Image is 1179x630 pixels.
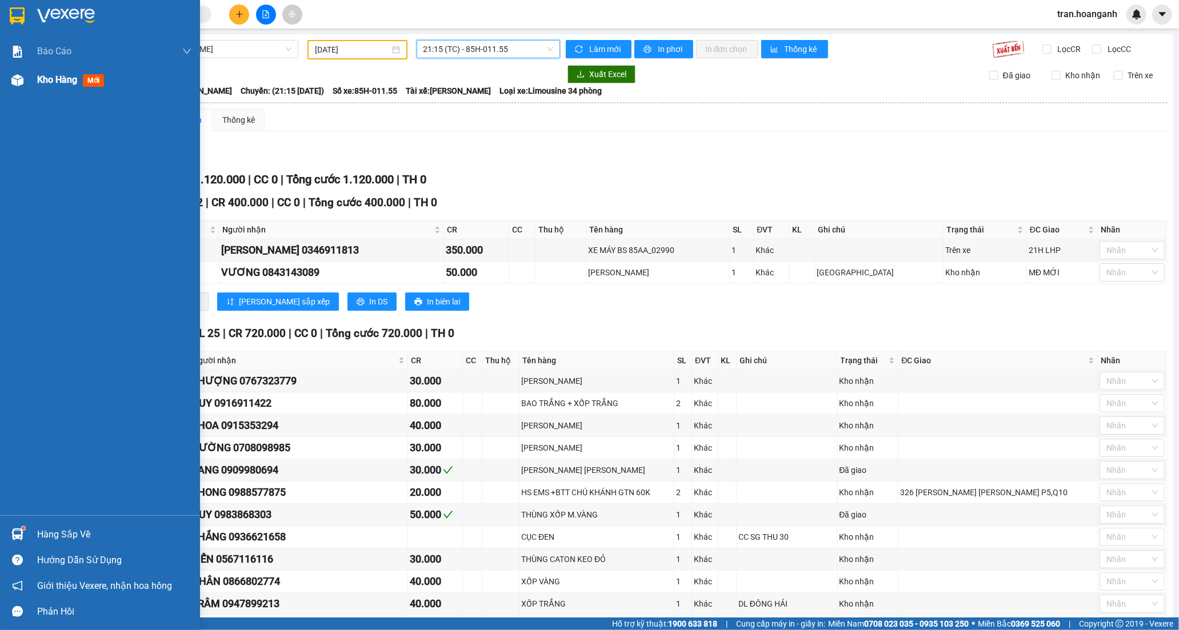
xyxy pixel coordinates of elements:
[901,354,1085,367] span: ĐC Giao
[694,464,716,476] div: Khác
[535,220,586,239] th: Thu hộ
[191,484,406,500] div: PHONG 0988577875
[229,327,286,340] span: CR 720.000
[841,354,887,367] span: Trạng thái
[271,196,274,209] span: |
[11,46,23,58] img: solution-icon
[191,596,406,612] div: TRÂM 0947899213
[1069,617,1070,630] span: |
[676,486,690,499] div: 2
[223,327,226,340] span: |
[191,373,406,389] div: PHƯỢNG 0767323779
[674,351,692,370] th: SL
[840,464,897,476] div: Đã giao
[281,172,283,186] span: |
[235,10,243,18] span: plus
[37,74,77,85] span: Kho hàng
[446,264,507,280] div: 50.000
[658,43,684,55] span: In phơi
[732,244,752,256] div: 1
[1123,69,1157,82] span: Trên xe
[109,10,137,22] span: Nhận:
[282,5,302,25] button: aim
[10,35,101,49] div: CHÍN
[288,10,296,18] span: aim
[521,375,672,387] div: [PERSON_NAME]
[992,40,1025,58] img: 9k=
[402,172,426,186] span: TH 0
[756,266,788,279] div: Khác
[738,531,836,543] div: CC SG THU 30
[676,442,690,454] div: 1
[566,40,632,58] button: syncLàm mới
[10,7,25,25] img: logo-vxr
[644,45,653,54] span: printer
[521,508,672,521] div: THÙNG XỐP M.VÀNG
[945,244,1025,256] div: Trên xe
[978,617,1060,630] span: Miền Bắc
[248,172,251,186] span: |
[463,351,482,370] th: CC
[732,266,752,279] div: 1
[229,5,249,25] button: plus
[668,619,717,628] strong: 1900 633 818
[840,597,897,610] div: Kho nhận
[840,575,897,588] div: Kho nhận
[589,68,626,81] span: Xuất Excel
[692,351,718,370] th: ĐVT
[998,69,1035,82] span: Đã giao
[410,573,461,589] div: 40.000
[286,172,394,186] span: Tổng cước 1.120.000
[109,35,201,49] div: THỊNH
[1116,620,1124,628] span: copyright
[410,373,461,389] div: 30.000
[785,43,819,55] span: Thống kê
[694,442,716,454] div: Khác
[11,74,23,86] img: warehouse-icon
[221,242,442,258] div: [PERSON_NAME] 0346911813
[83,74,104,87] span: mới
[408,351,463,370] th: CR
[410,395,461,411] div: 80.000
[945,266,1025,279] div: Kho nhận
[521,597,672,610] div: XỐP TRẮNG
[221,264,442,280] div: VƯƠNG 0843143089
[191,418,406,434] div: THOA 0915353294
[326,327,422,340] span: Tổng cước 720.000
[333,85,397,97] span: Số xe: 85H-011.55
[521,397,672,410] div: BAO TRẮNG + XỐP TRẮNG
[320,327,323,340] span: |
[567,65,636,83] button: downloadXuất Excel
[612,617,717,630] span: Hỗ trợ kỹ thuật:
[756,244,788,256] div: Khác
[10,49,101,65] div: 0968236706
[37,44,71,58] span: Báo cáo
[192,327,220,340] span: SL 25
[730,220,754,239] th: SL
[191,507,406,523] div: HUY 0983868303
[1103,43,1133,55] span: Lọc CC
[588,244,728,256] div: XE MÁY BS 85AA_02990
[1048,7,1126,21] span: tran.hoanganh
[369,295,387,308] span: In DS
[241,85,324,97] span: Chuyến: (21:15 [DATE])
[521,486,672,499] div: HS EMS +BTT CHÚ KHÁNH GTN 60K
[206,196,209,209] span: |
[694,575,716,588] div: Khác
[736,617,825,630] span: Cung cấp máy in - giấy in:
[694,531,716,543] div: Khác
[1101,223,1164,236] div: Nhãn
[754,220,790,239] th: ĐVT
[815,220,944,239] th: Ghi chú
[256,5,276,25] button: file-add
[410,507,461,523] div: 50.000
[431,327,454,340] span: TH 0
[482,351,519,370] th: Thu hộ
[191,551,406,567] div: TIẾN 0567116116
[586,220,730,239] th: Tên hàng
[222,114,255,126] div: Thống kê
[840,397,897,410] div: Kho nhận
[694,597,716,610] div: Khác
[446,242,507,258] div: 350.000
[303,196,306,209] span: |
